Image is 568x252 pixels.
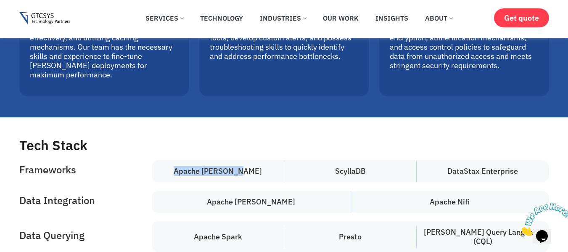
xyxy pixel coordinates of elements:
[516,199,568,239] iframe: chat widget
[152,160,284,182] h4: Apache [PERSON_NAME]
[369,9,415,27] a: Insights
[3,3,55,37] img: Chat attention grabber
[417,160,549,182] h4: DataStax Enterprise
[194,9,249,27] a: Technology
[139,9,190,27] a: Services
[152,226,284,248] h4: Apache Spark
[19,138,549,152] h2: Tech Stack
[494,8,549,27] a: Get quote
[317,9,365,27] a: Our Work
[152,191,351,213] h4: Apache [PERSON_NAME]
[284,226,417,248] h4: Presto
[417,221,549,252] h4: [PERSON_NAME] Query Language (CQL)
[19,194,95,207] h3: Data Integration
[284,160,417,182] h4: ScyllaDB
[419,9,459,27] a: About
[19,229,85,241] h3: Data Querying
[19,164,76,176] h3: Frameworks
[254,9,312,27] a: Industries
[350,191,549,213] h4: Apache Nifi
[504,13,539,22] span: Get quote
[19,12,70,25] img: CASSANDRA Development Service Gtcsys logo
